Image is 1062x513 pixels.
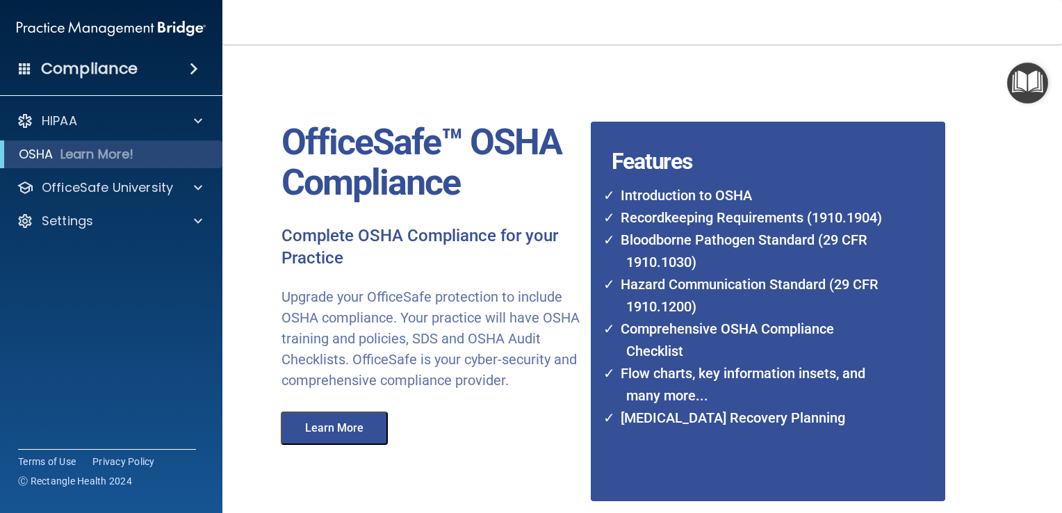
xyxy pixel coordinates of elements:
[612,229,890,273] li: Bloodborne Pathogen Standard (29 CFR 1910.1030)
[19,146,54,163] p: OSHA
[17,213,202,229] a: Settings
[612,407,890,429] li: [MEDICAL_DATA] Recovery Planning
[612,362,890,407] li: Flow charts, key information insets, and many more...
[612,206,890,229] li: Recordkeeping Requirements (1910.1904)
[17,113,202,129] a: HIPAA
[612,184,890,206] li: Introduction to OSHA
[612,273,890,318] li: Hazard Communication Standard (29 CFR 1910.1200)
[271,423,402,434] a: Learn More
[281,122,580,203] p: OfficeSafe™ OSHA Compliance
[17,15,206,42] img: PMB logo
[60,146,134,163] p: Learn More!
[92,455,155,469] a: Privacy Policy
[41,59,138,79] h4: Compliance
[42,213,93,229] p: Settings
[992,418,1045,471] iframe: Drift Widget Chat Controller
[18,474,132,488] span: Ⓒ Rectangle Health 2024
[591,122,908,149] h4: Features
[281,225,580,270] p: Complete OSHA Compliance for your Practice
[17,179,202,196] a: OfficeSafe University
[1007,63,1048,104] button: Open Resource Center
[42,179,173,196] p: OfficeSafe University
[281,412,388,445] button: Learn More
[281,286,580,391] p: Upgrade your OfficeSafe protection to include OSHA compliance. Your practice will have OSHA train...
[42,113,77,129] p: HIPAA
[612,318,890,362] li: Comprehensive OSHA Compliance Checklist
[18,455,76,469] a: Terms of Use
